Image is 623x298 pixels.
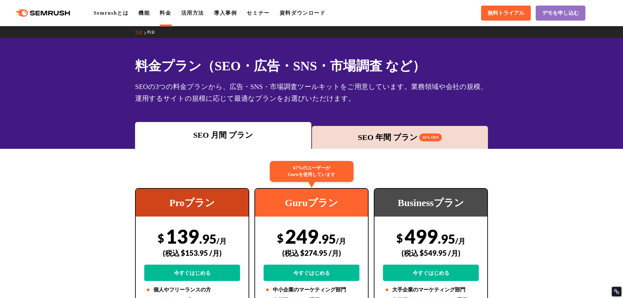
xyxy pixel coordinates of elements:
[277,231,284,245] span: $
[455,237,465,245] span: /月
[214,10,237,16] a: 導入事例
[264,225,359,281] div: 249
[158,231,164,245] span: $
[614,289,620,295] div: Restore Info Box &#10;&#10;NoFollow Info:&#10; META-Robots NoFollow: &#09;false&#10; META-Robots ...
[374,189,487,217] div: Businessプラン
[216,237,227,245] span: /月
[135,56,488,76] h1: 料金プラン（SEO・広告・SNS・市場調査 など）
[138,10,150,16] a: 機能
[147,30,160,34] a: 料金
[94,10,129,16] a: Semrushとは
[336,237,346,245] span: /月
[536,6,585,21] a: デモを申し込む
[181,10,204,16] a: 活用方法
[144,265,240,281] a: 今すぐはじめる
[264,265,359,281] a: 今すぐはじめる
[199,231,216,246] span: .95
[144,241,240,265] div: (税込 $153.95 /月)
[481,6,531,21] a: 無料トライアル
[144,225,240,281] div: 139
[264,241,359,265] div: (税込 $274.95 /月)
[160,10,171,16] a: 料金
[315,131,485,143] div: SEO 年間 プラン
[542,10,579,17] span: デモを申し込む
[264,286,359,294] li: 中小企業のマーケティング部門
[438,231,455,246] span: .95
[144,286,240,294] li: 個人やフリーランスの方
[383,286,479,294] li: 大手企業のマーケティング部門
[255,189,368,217] div: Guruプラン
[135,81,488,104] div: SEOの3つの料金プランから、広告・SNS・市場調査ツールキットをご用意しています。業務領域や会社の規模、運用するサイトの規模に応じて最適なプランをお選びいただけます。
[488,10,524,17] span: 無料トライアル
[319,231,336,246] span: .95
[270,161,354,182] div: 67%のユーザーが Guruを使用しています
[396,231,403,245] span: $
[136,189,249,217] div: Proプラン
[247,10,269,16] a: セミナー
[280,10,326,16] a: 資料ダウンロード
[383,241,479,265] div: (税込 $549.95 /月)
[138,129,308,141] div: SEO 月間 プラン
[383,265,479,281] a: 今すぐはじめる
[135,30,147,34] a: TOP
[383,225,479,281] div: 499
[419,133,442,141] span: 16% OFF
